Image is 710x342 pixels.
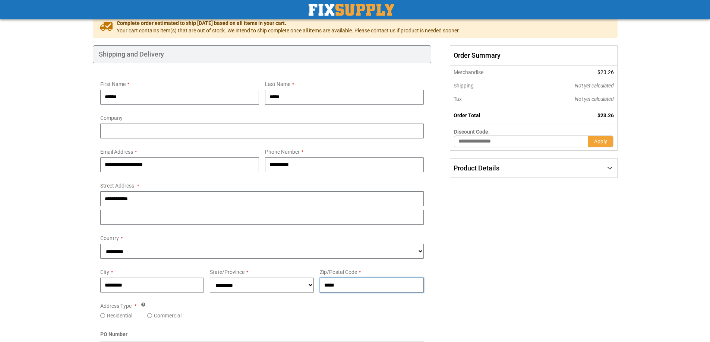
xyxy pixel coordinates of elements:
span: Apply [594,138,607,144]
span: $23.26 [597,112,614,118]
th: Merchandise [450,65,524,79]
span: State/Province [210,269,244,275]
label: Residential [107,312,132,319]
span: Your cart contains item(s) that are out of stock. We intend to ship complete once all items are a... [117,27,460,34]
img: Fix Industrial Supply [309,4,394,16]
span: Product Details [454,164,499,172]
a: store logo [309,4,394,16]
strong: Order Total [454,112,480,118]
th: Tax [450,92,524,106]
span: Address Type [100,303,132,309]
span: Email Address [100,149,133,155]
label: Commercial [154,312,182,319]
span: Order Summary [450,45,617,65]
span: Street Address [100,183,134,189]
span: Complete order estimated to ship [DATE] based on all items in your cart. [117,19,460,27]
span: Country [100,235,119,241]
span: Not yet calculated [575,83,614,89]
span: Not yet calculated [575,96,614,102]
span: Shipping [454,83,474,89]
button: Apply [588,135,613,147]
div: PO Number [100,330,424,342]
span: Discount Code: [454,129,490,135]
span: City [100,269,109,275]
span: Last Name [265,81,290,87]
span: $23.26 [597,69,614,75]
span: Zip/Postal Code [320,269,357,275]
span: Phone Number [265,149,300,155]
div: Shipping and Delivery [93,45,432,63]
span: Company [100,115,123,121]
span: First Name [100,81,126,87]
